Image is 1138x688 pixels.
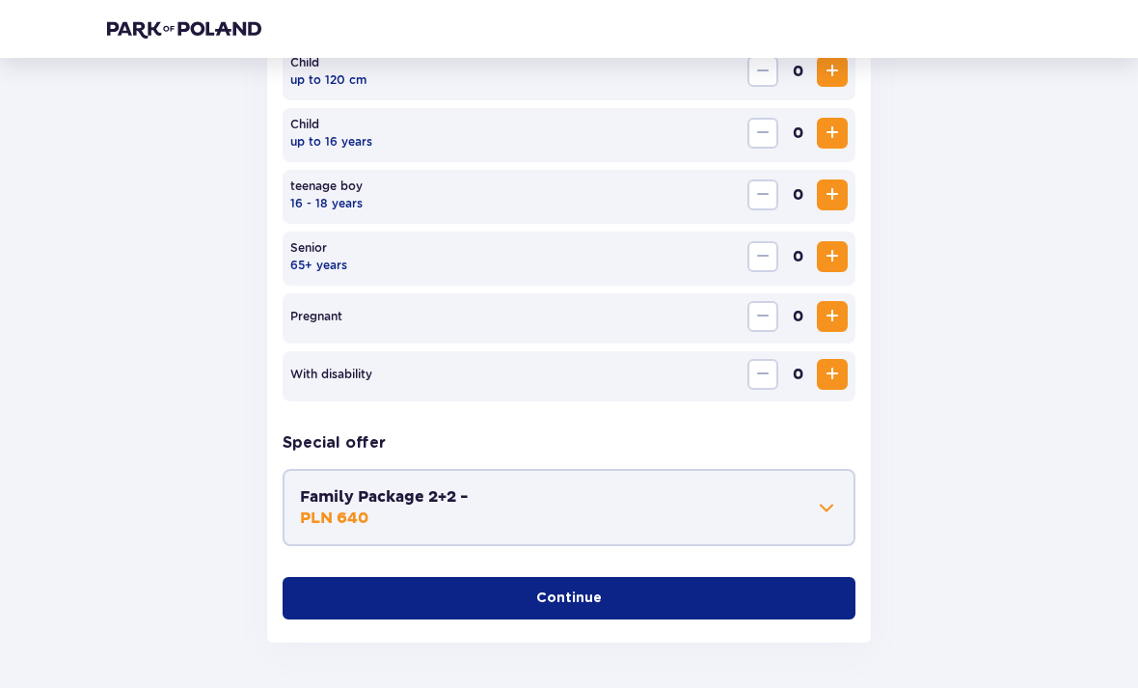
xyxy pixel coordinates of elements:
button: Continue [283,577,855,619]
p: Special offer [283,432,386,454]
p: Senior [290,239,327,257]
button: Increase [817,359,848,390]
p: 16 - 18 years [290,195,363,212]
span: 0 [782,359,813,390]
button: Decrease [747,359,778,390]
p: Child [290,54,319,71]
p: With disability [290,366,372,383]
p: up to 16 years [290,133,372,151]
button: Increase [817,56,848,87]
span: 0 [782,118,813,149]
button: Decrease [747,179,778,210]
button: Decrease [747,56,778,87]
p: 65+ years [290,257,347,274]
span: 0 [782,179,813,210]
p: teenage boy [290,178,363,195]
p: PLN 640 [300,508,368,529]
button: Increase [817,179,848,210]
button: Increase [817,118,848,149]
button: Family Package 2+2 -PLN 640 [300,486,838,529]
p: up to 120 cm [290,71,366,89]
p: Pregnant [290,308,342,325]
button: Decrease [747,301,778,332]
button: Increase [817,301,848,332]
button: Increase [817,241,848,272]
button: Decrease [747,118,778,149]
p: Continue [536,589,602,608]
img: Park of Poland logo [107,19,261,39]
p: Family Package 2+2 - [300,486,469,508]
span: 0 [782,301,813,332]
button: Decrease [747,241,778,272]
span: 0 [782,56,813,87]
span: 0 [782,241,813,272]
p: Child [290,116,319,133]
